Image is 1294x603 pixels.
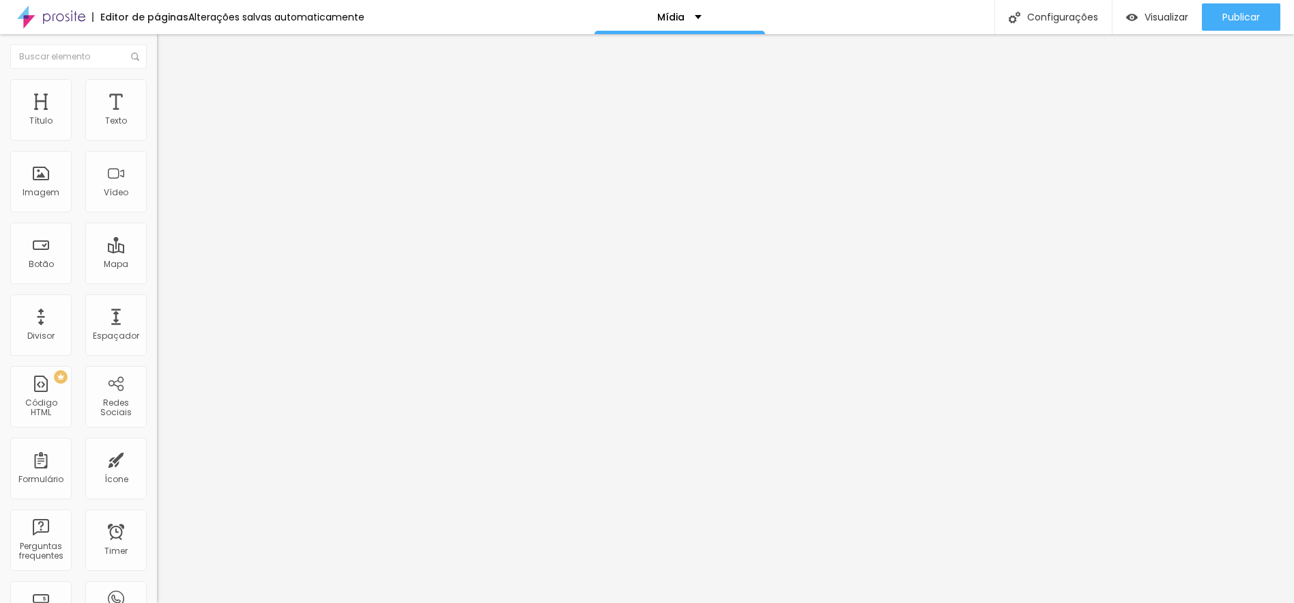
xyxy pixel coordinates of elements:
div: Mapa [104,260,128,269]
input: Buscar elemento [10,44,147,69]
div: Imagem [23,188,59,197]
div: Formulário [18,475,63,484]
div: Espaçador [93,331,139,341]
div: Código HTML [14,398,68,418]
img: Icone [1009,12,1020,23]
div: Título [29,116,53,126]
span: Publicar [1222,12,1260,23]
div: Texto [105,116,127,126]
div: Editor de páginas [92,12,188,22]
button: Visualizar [1112,3,1202,31]
iframe: Editor [157,34,1294,603]
span: Visualizar [1145,12,1188,23]
img: Icone [131,53,139,61]
div: Perguntas frequentes [14,542,68,561]
div: Vídeo [104,188,128,197]
div: Alterações salvas automaticamente [188,12,364,22]
div: Divisor [27,331,55,341]
div: Ícone [104,475,128,484]
div: Timer [104,546,128,556]
img: view-1.svg [1126,12,1138,23]
p: Mídia [657,12,685,22]
div: Redes Sociais [89,398,143,418]
button: Publicar [1202,3,1280,31]
div: Botão [29,260,54,269]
